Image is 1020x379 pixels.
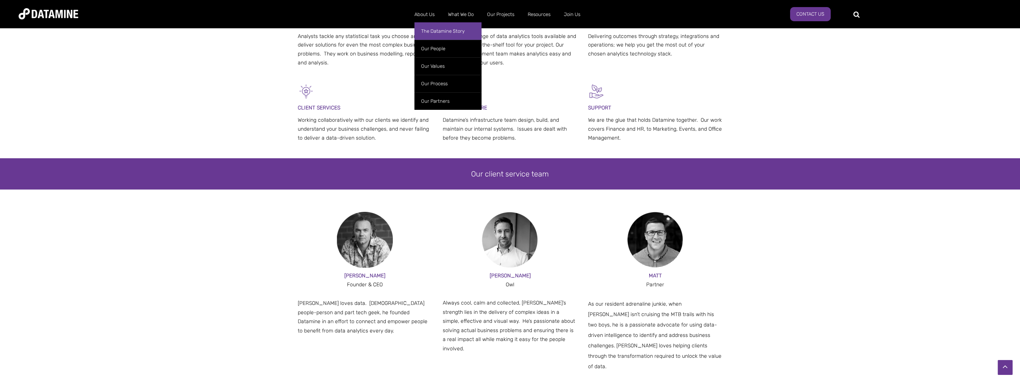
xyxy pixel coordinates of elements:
[408,5,441,24] a: About Us
[649,273,662,279] span: MATT
[489,273,530,279] span: [PERSON_NAME]
[482,212,538,268] img: Bruce
[588,83,605,100] img: Mentor
[414,22,481,40] a: The Datamine Story
[298,32,432,67] p: Analysts tackle any statistical task you choose and deliver solutions for even the most complex b...
[588,116,723,142] p: We are the glue that holds Datamine together. Our work covers Finance and HR, to Marketing, Event...
[414,92,481,110] a: Our Partners
[443,280,577,290] div: Owl
[414,40,481,57] a: Our People
[19,8,78,19] img: Datamine
[588,105,611,111] span: SUPPORT
[298,300,427,334] span: [PERSON_NAME] loves data. [DEMOGRAPHIC_DATA] people-person and part tech geek, he founded Datamin...
[557,5,587,24] a: Join Us
[298,116,432,142] p: Working collaboratively with our clients we identify and understand your business challenges, and...
[588,32,723,58] p: Delivering outcomes through strategy, integrations and operations; we help you get the most out o...
[414,57,481,75] a: Our Values
[443,300,575,352] span: Always cool, calm and collected, [PERSON_NAME]’s strength lies in the delivery of complex ideas i...
[443,105,487,111] span: INFRASTRUCTURE
[306,105,340,111] span: ENT SERVICES
[480,5,521,24] a: Our Projects
[298,83,315,100] img: Client Services
[588,301,721,370] span: As our resident adrenaline junkie, when [PERSON_NAME] isn’t cruising the MTB trails with his two ...
[471,169,549,178] span: Our client service team
[443,32,577,67] p: We know the range of data analytics tools available and get the right off-the-shelf tool for your...
[337,212,393,268] img: Paul-2-1-150x150
[441,5,480,24] a: What We Do
[414,75,481,92] a: Our Process
[443,116,577,142] p: Datamine’s infrastructure team design, build, and maintain our internal systems. Issues are dealt...
[790,7,831,21] a: Contact Us
[521,5,557,24] a: Resources
[298,105,306,111] span: CLI
[344,273,385,279] span: [PERSON_NAME]
[298,280,432,290] div: Founder & CEO
[646,281,664,288] span: Partner
[627,212,683,268] img: matt mug-1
